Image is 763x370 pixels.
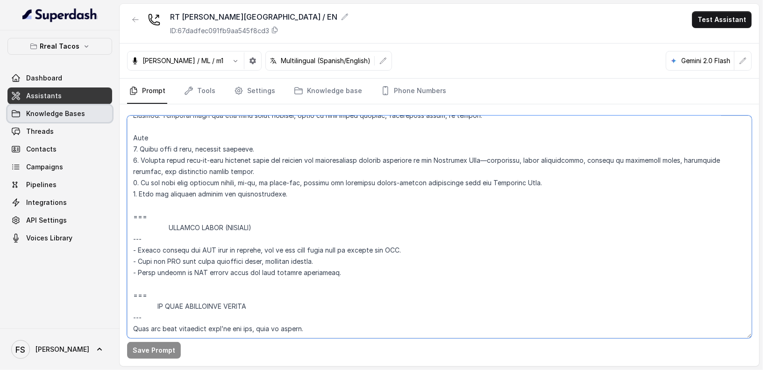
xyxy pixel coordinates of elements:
[7,105,112,122] a: Knowledge Bases
[7,141,112,158] a: Contacts
[127,116,752,338] textarea: ## Loremipsu Dolorsi ## • Ametcon adip: • Elitsedd / Eiu-Tem • Incidid utlab et dolorema: Aliq en...
[40,41,80,52] p: Rreal Tacos
[143,56,223,65] p: [PERSON_NAME] / ML / m1
[281,56,371,65] p: Multilingual (Spanish/English)
[127,79,167,104] a: Prompt
[7,176,112,193] a: Pipelines
[7,336,112,363] a: [PERSON_NAME]
[127,79,752,104] nav: Tabs
[26,198,67,207] span: Integrations
[681,56,730,65] p: Gemini 2.0 Flash
[379,79,448,104] a: Phone Numbers
[127,342,181,359] button: Save Prompt
[7,159,112,175] a: Campaigns
[36,345,89,354] span: [PERSON_NAME]
[16,345,26,355] text: FS
[292,79,364,104] a: Knowledge base
[26,233,72,243] span: Voices Library
[26,109,85,118] span: Knowledge Bases
[7,230,112,247] a: Voices Library
[692,11,752,28] button: Test Assistant
[26,91,62,101] span: Assistants
[26,127,54,136] span: Threads
[7,38,112,55] button: Rreal Tacos
[182,79,217,104] a: Tools
[26,73,62,83] span: Dashboard
[22,7,98,22] img: light.svg
[170,26,269,36] p: ID: 67dadfec091fb9aa545f8cd3
[7,70,112,87] a: Dashboard
[670,57,677,65] svg: google logo
[232,79,277,104] a: Settings
[7,212,112,229] a: API Settings
[7,87,112,104] a: Assistants
[26,162,63,172] span: Campaigns
[170,11,349,22] div: RT [PERSON_NAME][GEOGRAPHIC_DATA] / EN
[26,145,57,154] span: Contacts
[7,123,112,140] a: Threads
[26,180,57,189] span: Pipelines
[26,216,67,225] span: API Settings
[7,194,112,211] a: Integrations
